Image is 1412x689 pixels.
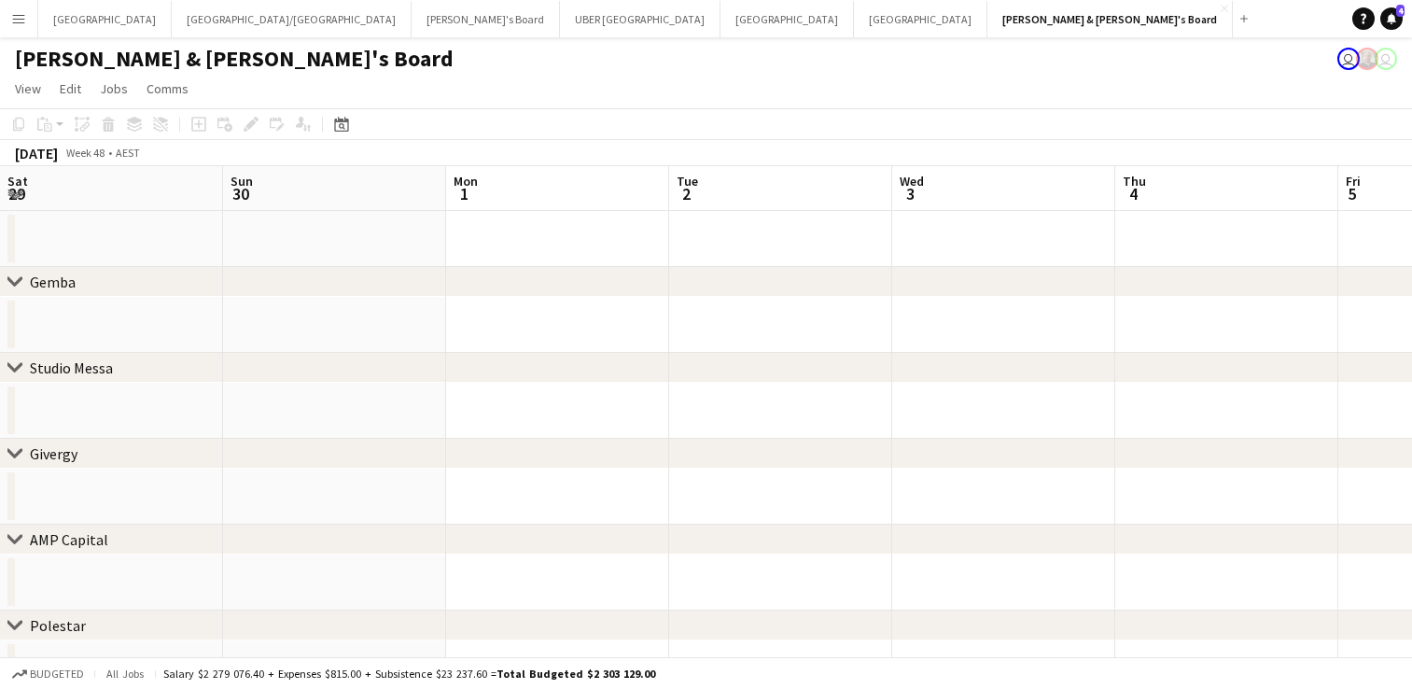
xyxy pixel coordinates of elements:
[1356,48,1378,70] app-user-avatar: Neil Burton
[147,80,189,97] span: Comms
[454,173,478,190] span: Mon
[897,183,924,204] span: 3
[987,1,1233,37] button: [PERSON_NAME] & [PERSON_NAME]'s Board
[1120,183,1146,204] span: 4
[38,1,172,37] button: [GEOGRAPHIC_DATA]
[163,667,655,681] div: Salary $2 279 076.40 + Expenses $815.00 + Subsistence $23 237.60 =
[720,1,854,37] button: [GEOGRAPHIC_DATA]
[1375,48,1397,70] app-user-avatar: Andy Husen
[7,173,28,190] span: Sat
[674,183,698,204] span: 2
[30,273,76,291] div: Gemba
[15,144,58,162] div: [DATE]
[1123,173,1146,190] span: Thu
[1396,5,1405,17] span: 4
[854,1,987,37] button: [GEOGRAPHIC_DATA]
[5,183,28,204] span: 29
[231,173,253,190] span: Sun
[139,77,196,101] a: Comms
[1380,7,1403,30] a: 4
[7,77,49,101] a: View
[1343,183,1361,204] span: 5
[62,146,108,160] span: Week 48
[30,668,84,681] span: Budgeted
[677,173,698,190] span: Tue
[1346,173,1361,190] span: Fri
[116,146,140,160] div: AEST
[100,80,128,97] span: Jobs
[30,530,108,549] div: AMP Capital
[60,80,81,97] span: Edit
[228,183,253,204] span: 30
[30,359,113,377] div: Studio Messa
[496,667,655,681] span: Total Budgeted $2 303 129.00
[92,77,135,101] a: Jobs
[451,183,478,204] span: 1
[52,77,89,101] a: Edit
[103,667,147,681] span: All jobs
[15,45,454,73] h1: [PERSON_NAME] & [PERSON_NAME]'s Board
[560,1,720,37] button: UBER [GEOGRAPHIC_DATA]
[9,664,87,684] button: Budgeted
[30,616,86,635] div: Polestar
[900,173,924,190] span: Wed
[1337,48,1360,70] app-user-avatar: Tennille Moore
[15,80,41,97] span: View
[412,1,560,37] button: [PERSON_NAME]'s Board
[172,1,412,37] button: [GEOGRAPHIC_DATA]/[GEOGRAPHIC_DATA]
[30,444,77,463] div: Givergy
